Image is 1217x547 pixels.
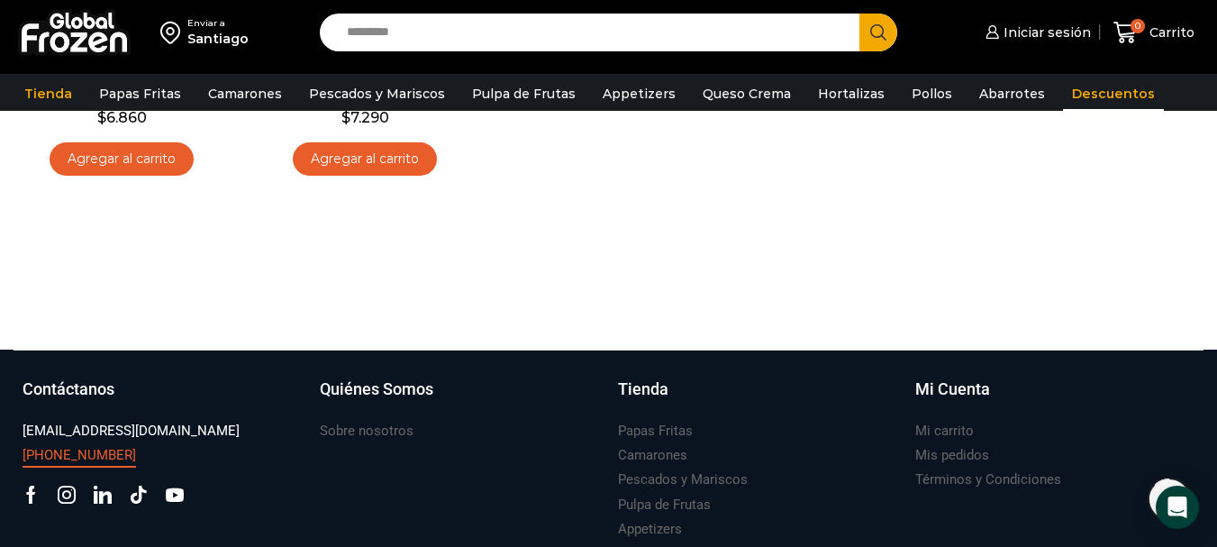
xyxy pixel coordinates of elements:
[199,77,291,111] a: Camarones
[341,109,389,126] bdi: 7.290
[915,446,989,465] h3: Mis pedidos
[915,470,1061,489] h3: Términos y Condiciones
[809,77,894,111] a: Hortalizas
[618,493,711,517] a: Pulpa de Frutas
[618,496,711,515] h3: Pulpa de Frutas
[618,422,693,441] h3: Papas Fritas
[970,77,1054,111] a: Abarrotes
[618,419,693,443] a: Papas Fritas
[15,77,81,111] a: Tienda
[320,378,433,401] h3: Quiénes Somos
[23,443,136,468] a: [PHONE_NUMBER]
[1156,486,1199,529] div: Open Intercom Messenger
[618,520,682,539] h3: Appetizers
[97,109,147,126] bdi: 6.860
[23,422,240,441] h3: [EMAIL_ADDRESS][DOMAIN_NAME]
[50,142,194,176] a: Agregar al carrito: “Atún en Lomo Corte Cola sobre 2 kg - Silver - Caja 20 kg”
[341,109,350,126] span: $
[23,419,240,443] a: [EMAIL_ADDRESS][DOMAIN_NAME]
[915,378,1194,419] a: Mi Cuenta
[23,378,302,419] a: Contáctanos
[1145,23,1194,41] span: Carrito
[594,77,685,111] a: Appetizers
[463,77,585,111] a: Pulpa de Frutas
[915,468,1061,492] a: Términos y Condiciones
[618,470,748,489] h3: Pescados y Mariscos
[903,77,961,111] a: Pollos
[23,378,114,401] h3: Contáctanos
[1063,77,1164,111] a: Descuentos
[981,14,1091,50] a: Iniciar sesión
[999,23,1091,41] span: Iniciar sesión
[23,446,136,465] h3: [PHONE_NUMBER]
[859,14,897,51] button: Search button
[618,378,897,419] a: Tienda
[293,142,437,176] a: Agregar al carrito: “Atún en Lomo Corte Cola sobre 2 kg - Gold – Caja 20 kg”
[618,446,687,465] h3: Camarones
[915,419,974,443] a: Mi carrito
[160,17,187,48] img: address-field-icon.svg
[915,378,990,401] h3: Mi Cuenta
[618,468,748,492] a: Pescados y Mariscos
[320,378,599,419] a: Quiénes Somos
[1109,12,1199,54] a: 0 Carrito
[1131,19,1145,33] span: 0
[915,422,974,441] h3: Mi carrito
[300,77,454,111] a: Pescados y Mariscos
[694,77,800,111] a: Queso Crema
[320,419,413,443] a: Sobre nosotros
[97,109,106,126] span: $
[320,422,413,441] h3: Sobre nosotros
[618,378,668,401] h3: Tienda
[618,517,682,542] a: Appetizers
[187,17,249,30] div: Enviar a
[618,443,687,468] a: Camarones
[187,30,249,48] div: Santiago
[915,443,989,468] a: Mis pedidos
[90,77,190,111] a: Papas Fritas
